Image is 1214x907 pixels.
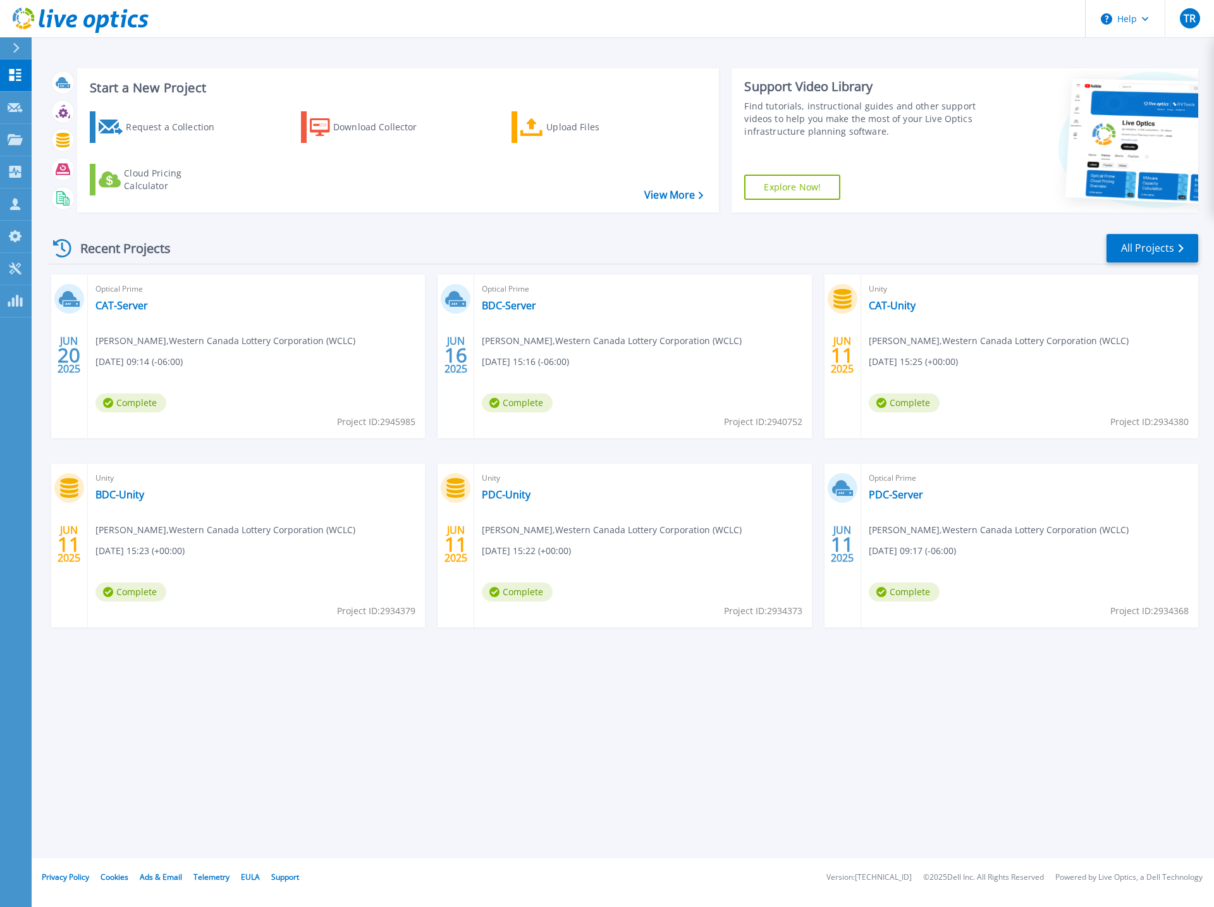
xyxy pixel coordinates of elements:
[546,114,647,140] div: Upload Files
[337,415,415,429] span: Project ID: 2945985
[831,539,854,550] span: 11
[42,872,89,882] a: Privacy Policy
[95,355,183,369] span: [DATE] 09:14 (-06:00)
[445,350,467,361] span: 16
[49,233,188,264] div: Recent Projects
[869,282,1191,296] span: Unity
[831,350,854,361] span: 11
[90,81,703,95] h3: Start a New Project
[869,471,1191,485] span: Optical Prime
[482,544,571,558] span: [DATE] 15:22 (+00:00)
[724,604,802,618] span: Project ID: 2934373
[830,521,854,567] div: JUN 2025
[724,415,802,429] span: Project ID: 2940752
[58,539,80,550] span: 11
[869,523,1129,537] span: [PERSON_NAME] , Western Canada Lottery Corporation (WCLC)
[445,539,467,550] span: 11
[482,334,742,348] span: [PERSON_NAME] , Western Canada Lottery Corporation (WCLC)
[333,114,434,140] div: Download Collector
[482,583,553,602] span: Complete
[482,282,804,296] span: Optical Prime
[301,111,442,143] a: Download Collector
[744,78,982,95] div: Support Video Library
[1055,873,1203,882] li: Powered by Live Optics, a Dell Technology
[482,471,804,485] span: Unity
[869,299,916,312] a: CAT-Unity
[923,873,1044,882] li: © 2025 Dell Inc. All Rights Reserved
[58,350,80,361] span: 20
[193,872,230,882] a: Telemetry
[271,872,299,882] a: Support
[444,521,468,567] div: JUN 2025
[101,872,128,882] a: Cookies
[57,521,81,567] div: JUN 2025
[1110,604,1189,618] span: Project ID: 2934368
[95,393,166,412] span: Complete
[95,334,355,348] span: [PERSON_NAME] , Western Canada Lottery Corporation (WCLC)
[869,583,940,602] span: Complete
[744,100,982,138] div: Find tutorials, instructional guides and other support videos to help you make the most of your L...
[241,872,260,882] a: EULA
[869,334,1129,348] span: [PERSON_NAME] , Western Canada Lottery Corporation (WCLC)
[90,164,231,195] a: Cloud Pricing Calculator
[512,111,653,143] a: Upload Files
[826,873,912,882] li: Version: [TECHNICAL_ID]
[140,872,182,882] a: Ads & Email
[482,393,553,412] span: Complete
[482,488,530,501] a: PDC-Unity
[744,175,840,200] a: Explore Now!
[95,471,417,485] span: Unity
[869,393,940,412] span: Complete
[1184,13,1196,23] span: TR
[869,355,958,369] span: [DATE] 15:25 (+00:00)
[95,544,185,558] span: [DATE] 15:23 (+00:00)
[482,299,536,312] a: BDC-Server
[869,488,923,501] a: PDC-Server
[444,332,468,378] div: JUN 2025
[95,299,148,312] a: CAT-Server
[90,111,231,143] a: Request a Collection
[95,282,417,296] span: Optical Prime
[57,332,81,378] div: JUN 2025
[124,167,225,192] div: Cloud Pricing Calculator
[482,523,742,537] span: [PERSON_NAME] , Western Canada Lottery Corporation (WCLC)
[95,523,355,537] span: [PERSON_NAME] , Western Canada Lottery Corporation (WCLC)
[1110,415,1189,429] span: Project ID: 2934380
[869,544,956,558] span: [DATE] 09:17 (-06:00)
[126,114,227,140] div: Request a Collection
[644,189,703,201] a: View More
[95,583,166,602] span: Complete
[830,332,854,378] div: JUN 2025
[95,488,144,501] a: BDC-Unity
[337,604,415,618] span: Project ID: 2934379
[1107,234,1198,262] a: All Projects
[482,355,569,369] span: [DATE] 15:16 (-06:00)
